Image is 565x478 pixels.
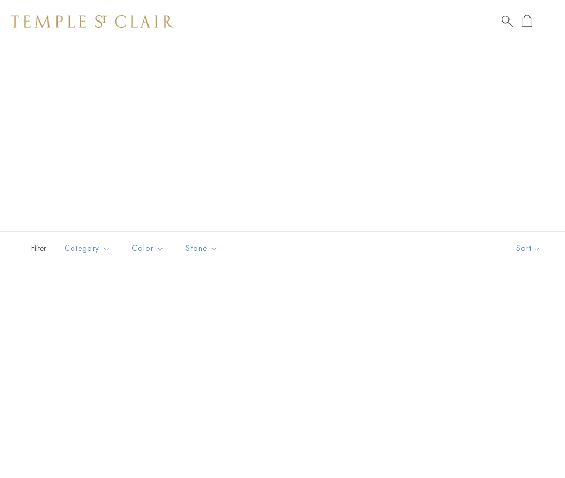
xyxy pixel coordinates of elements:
[541,15,554,28] button: Open navigation
[492,232,565,265] button: Show sort by
[11,15,173,28] img: Temple St. Clair
[180,242,226,255] span: Stone
[502,15,513,28] a: Search
[126,242,172,255] span: Color
[56,236,118,261] button: Category
[522,15,532,28] a: Open Shopping Bag
[178,236,226,261] button: Stone
[59,242,118,255] span: Category
[124,236,172,261] button: Color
